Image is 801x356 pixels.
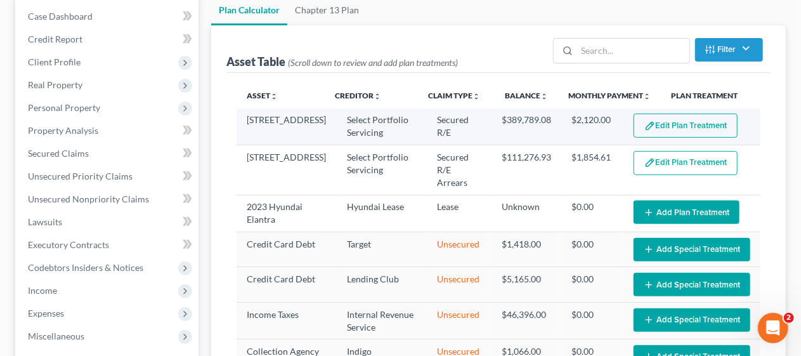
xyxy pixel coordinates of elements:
span: Executory Contracts [28,239,109,250]
td: Select Portfolio Servicing [337,109,427,145]
button: Edit Plan Treatment [634,151,738,175]
a: Secured Claims [18,142,199,165]
td: Income Taxes [237,302,337,339]
span: Unsecured Nonpriority Claims [28,194,149,204]
td: Unknown [492,195,561,232]
td: $111,276.93 [492,145,561,195]
div: Asset Table [226,54,458,69]
span: Lawsuits [28,216,62,227]
span: Secured Claims [28,148,89,159]
iframe: Intercom live chat [758,313,788,343]
button: Add Special Treatment [634,273,750,296]
a: Assetunfold_more [247,91,278,100]
td: 2023 Hyundai Elantra [237,195,337,232]
i: unfold_more [270,93,278,100]
i: unfold_more [472,93,480,100]
td: [STREET_ADDRESS] [237,109,337,145]
a: Executory Contracts [18,234,199,256]
button: Edit Plan Treatment [634,114,738,138]
td: Target [337,232,427,267]
td: $0.00 [561,232,623,267]
a: Case Dashboard [18,5,199,28]
td: Unsecured [427,232,492,267]
td: Credit Card Debt [237,232,337,267]
td: $5,165.00 [492,267,561,302]
td: $389,789.08 [492,109,561,145]
i: unfold_more [374,93,381,100]
button: Filter [695,38,763,62]
span: Codebtors Insiders & Notices [28,262,143,273]
th: Plan Treatment [661,83,760,109]
td: $1,418.00 [492,232,561,267]
td: Internal Revenue Service [337,302,427,339]
td: Unsecured [427,302,492,339]
td: Lease [427,195,492,232]
td: Credit Card Debt [237,267,337,302]
span: Income [28,285,57,296]
td: $0.00 [561,267,623,302]
td: $2,120.00 [561,109,623,145]
a: Lawsuits [18,211,199,234]
td: $0.00 [561,302,623,339]
td: $0.00 [561,195,623,232]
span: (Scroll down to review and add plan treatments) [288,57,458,68]
td: Lending Club [337,267,427,302]
i: unfold_more [540,93,548,100]
img: edit-pencil-c1479a1de80d8dea1e2430c2f745a3c6a07e9d7aa2eeffe225670001d78357a8.svg [644,121,655,131]
a: Claim Typeunfold_more [428,91,480,100]
td: Secured R/E [427,109,492,145]
img: edit-pencil-c1479a1de80d8dea1e2430c2f745a3c6a07e9d7aa2eeffe225670001d78357a8.svg [644,157,655,168]
span: Personal Property [28,102,100,113]
td: Hyundai Lease [337,195,427,232]
a: Balanceunfold_more [505,91,548,100]
td: $1,854.61 [561,145,623,195]
span: Case Dashboard [28,11,93,22]
span: Client Profile [28,56,81,67]
td: [STREET_ADDRESS] [237,145,337,195]
input: Search... [577,39,689,63]
td: Select Portfolio Servicing [337,145,427,195]
a: Creditorunfold_more [335,91,381,100]
span: Unsecured Priority Claims [28,171,133,181]
a: Monthly Paymentunfold_more [568,91,651,100]
a: Unsecured Nonpriority Claims [18,188,199,211]
span: Expenses [28,308,64,319]
i: unfold_more [643,93,651,100]
span: Real Property [28,79,82,90]
td: $46,396.00 [492,302,561,339]
button: Add Special Treatment [634,238,750,261]
button: Add Plan Treatment [634,201,739,224]
a: Credit Report [18,28,199,51]
span: Property Analysis [28,125,98,136]
td: Secured R/E Arrears [427,145,492,195]
a: Property Analysis [18,119,199,142]
a: Unsecured Priority Claims [18,165,199,188]
td: Unsecured [427,267,492,302]
button: Add Special Treatment [634,308,750,332]
span: 2 [784,313,794,323]
span: Credit Report [28,34,82,44]
span: Miscellaneous [28,331,84,341]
